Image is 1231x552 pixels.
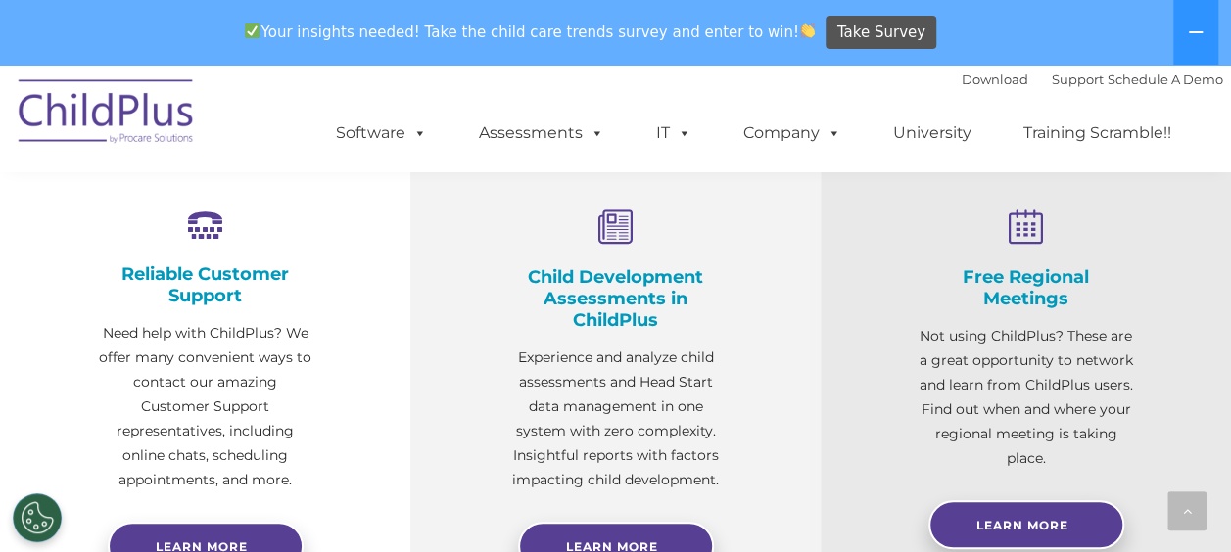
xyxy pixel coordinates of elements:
span: Your insights needed! Take the child care trends survey and enter to win! [237,13,824,51]
a: IT [637,114,711,153]
p: Not using ChildPlus? These are a great opportunity to network and learn from ChildPlus users. Fin... [919,324,1133,471]
p: Need help with ChildPlus? We offer many convenient ways to contact our amazing Customer Support r... [98,321,312,492]
p: Experience and analyze child assessments and Head Start data management in one system with zero c... [508,345,723,492]
a: Schedule A Demo [1108,71,1223,87]
a: Take Survey [826,16,936,50]
h4: Reliable Customer Support [98,263,312,306]
a: Learn More [928,500,1124,549]
img: 👏 [800,23,815,38]
a: Software [316,114,447,153]
a: Download [962,71,1028,87]
span: Last name [272,129,332,144]
font: | [962,71,1223,87]
img: ✅ [245,23,260,38]
a: Support [1052,71,1104,87]
h4: Child Development Assessments in ChildPlus [508,266,723,331]
h4: Free Regional Meetings [919,266,1133,309]
span: Phone number [272,209,355,224]
img: ChildPlus by Procare Solutions [9,66,205,163]
a: Training Scramble!! [1004,114,1191,153]
span: Take Survey [837,16,925,50]
a: Company [724,114,861,153]
span: Learn More [976,518,1068,532]
a: Assessments [459,114,624,153]
button: Cookies Settings [13,493,62,542]
a: University [874,114,991,153]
